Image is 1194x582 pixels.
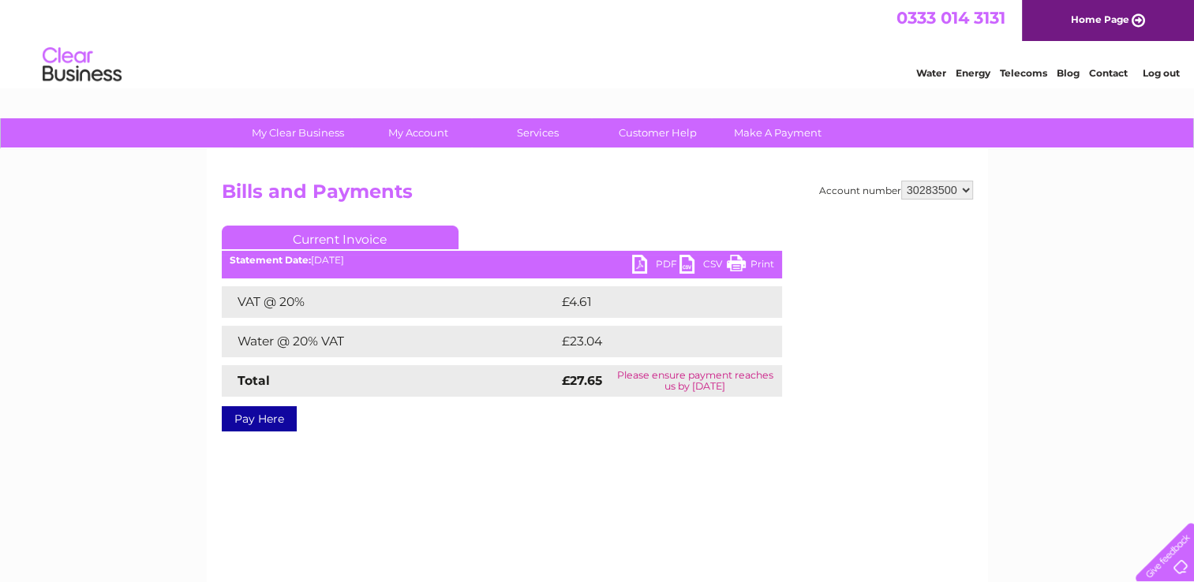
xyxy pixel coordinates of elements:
a: Make A Payment [713,118,843,147]
h2: Bills and Payments [222,181,973,211]
a: PDF [632,255,679,278]
td: £4.61 [558,286,743,318]
td: Please ensure payment reaches us by [DATE] [608,365,782,397]
a: My Clear Business [233,118,363,147]
td: £23.04 [558,326,750,357]
a: Log out [1142,67,1179,79]
a: Current Invoice [222,226,459,249]
a: My Account [353,118,483,147]
div: Account number [819,181,973,200]
strong: Total [238,373,270,388]
a: Water [916,67,946,79]
td: VAT @ 20% [222,286,558,318]
a: Telecoms [1000,67,1047,79]
b: Statement Date: [230,254,311,266]
a: Pay Here [222,406,297,431]
a: Services [473,118,603,147]
a: Print [727,255,774,278]
div: Clear Business is a trading name of Verastar Limited (registered in [GEOGRAPHIC_DATA] No. 3667643... [225,9,971,76]
a: Contact [1089,67,1128,79]
img: logo.png [42,41,122,89]
a: Blog [1057,67,1080,79]
a: CSV [679,255,727,278]
a: Energy [956,67,990,79]
div: [DATE] [222,255,782,266]
a: Customer Help [593,118,723,147]
a: 0333 014 3131 [896,8,1005,28]
td: Water @ 20% VAT [222,326,558,357]
strong: £27.65 [562,373,602,388]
